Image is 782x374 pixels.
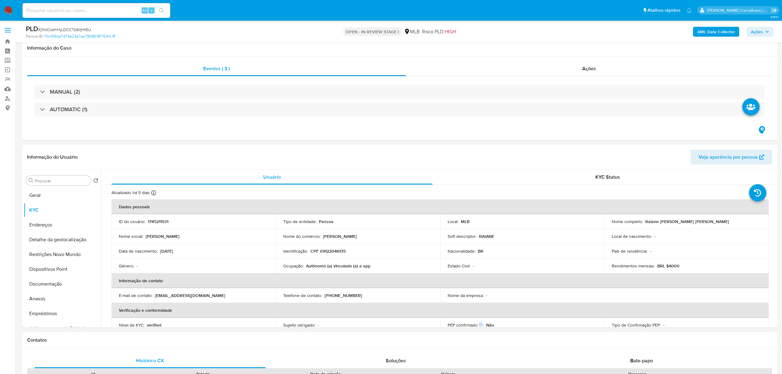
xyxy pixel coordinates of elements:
span: Eventos ( 3 ) [203,65,230,72]
p: País de residência : [612,248,647,254]
p: [EMAIL_ADDRESS][DOMAIN_NAME] [155,293,225,298]
p: OPEN - IN REVIEW STAGE I [343,27,401,36]
button: Retornar ao pedido padrão [93,178,98,185]
p: MLB [461,219,470,224]
p: Pessoa [319,219,333,224]
span: Alt [142,7,147,13]
p: E-mail de contato : [119,293,152,298]
th: Dados pessoais [111,199,769,214]
p: BR [478,248,483,254]
span: Risco PLD: [422,28,456,35]
p: CPF 09122046135 [310,248,346,254]
h1: Contatos [27,337,772,343]
b: AML Data Collector [697,27,735,37]
button: KYC [24,203,101,217]
p: Nome do comércio : [283,234,320,239]
h3: MANUAL (2) [50,88,80,95]
p: BRL $4000 [657,263,679,269]
p: Local : [448,219,458,224]
th: Verificação e conformidade [111,303,769,318]
button: AML Data Collector [693,27,739,37]
input: Pesquise usuários ou casos... [22,6,170,14]
p: Gênero : [119,263,134,269]
p: Atualizado há 5 dias [111,190,150,196]
button: Documentação [24,277,101,291]
p: Autônomo (a) vinculado (a) a app [306,263,370,269]
p: - [663,322,664,328]
p: sara.carvalhaes@mercadopago.com.br [707,7,769,13]
a: Sair [771,7,777,14]
p: - [486,293,487,298]
p: Não [486,322,494,328]
p: - [137,263,138,269]
p: Soft descriptor : [448,234,477,239]
span: Ações [582,65,596,72]
input: Procurar [35,178,88,184]
b: Person ID [26,34,43,39]
button: Anexos [24,291,101,306]
div: AUTOMATIC (1) [34,102,765,116]
h3: AUTOMATIC (1) [50,106,87,113]
button: Restrições Novo Mundo [24,247,101,262]
p: PEP confirmado : [448,322,484,328]
p: Local de nascimento : [612,234,652,239]
span: KYC Status [595,173,620,181]
p: Nível de KYC : [119,322,144,328]
button: Veja aparência por pessoa [691,150,772,165]
button: Ações [747,27,773,37]
p: [PHONE_NUMBER] [324,293,362,298]
p: Nacionalidade : [448,248,475,254]
p: Nome da empresa : [448,293,484,298]
p: Data de nascimento : [119,248,158,254]
span: # j1NICobhHjLOCCTz6IrjHI5U [38,26,91,33]
p: Identificação : [283,248,308,254]
button: Adiantamentos de Dinheiro [24,321,101,336]
div: MANUAL (2) [34,85,765,99]
p: Tipo de Confirmação PEP : [612,322,661,328]
h1: Informação do Caso [27,45,772,51]
span: Soluções [386,357,406,364]
button: Empréstimos [24,306,101,321]
p: ID do usuário : [119,219,145,224]
div: MLB [404,28,420,35]
b: PLD [26,24,38,34]
button: Detalhe da geolocalização [24,232,101,247]
button: Dispositivos Point [24,262,101,277]
span: Histórico CX [136,357,164,364]
p: Nome social : [119,234,143,239]
p: [PERSON_NAME] [146,234,179,239]
p: verified [147,322,161,328]
p: Sujeito obrigado : [283,322,315,328]
span: Ações [751,27,763,37]
a: 70c195ba7474e23a7aa780861817591c [44,34,115,39]
p: Tipo de entidade : [283,219,316,224]
p: Telefone de contato : [283,293,322,298]
span: Bate-papo [630,357,653,364]
p: - [650,248,651,254]
p: [PERSON_NAME] [323,234,357,239]
span: Usuário [263,173,281,181]
p: - [318,322,319,328]
h1: Informação do Usuário [27,154,78,160]
p: Rendimentos mensais : [612,263,655,269]
p: Nome completo : [612,219,643,224]
button: search-icon [155,6,168,15]
p: - [654,234,655,239]
span: Veja aparência por pessoa [699,150,758,165]
p: Estado Civil : [448,263,470,269]
span: HIGH [445,28,456,35]
span: Atalhos rápidos [647,7,680,14]
p: Ocupação : [283,263,304,269]
p: Raiane [PERSON_NAME] [PERSON_NAME] [645,219,729,224]
th: Informação de contato [111,273,769,288]
p: RAIANE [479,234,494,239]
p: [DATE] [160,248,173,254]
button: Endereços [24,217,101,232]
a: Notificações [687,8,692,13]
p: 1745211531 [148,219,168,224]
button: Geral [24,188,101,203]
p: - [473,263,474,269]
span: s [151,7,152,13]
button: Procurar [29,178,34,183]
